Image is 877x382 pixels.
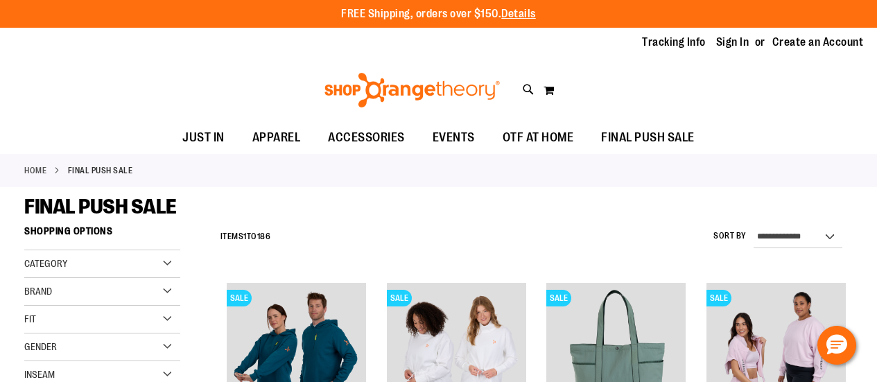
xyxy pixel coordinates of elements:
[387,290,412,306] span: SALE
[419,122,489,154] a: EVENTS
[168,122,238,154] a: JUST IN
[503,122,574,153] span: OTF AT HOME
[220,226,271,248] h2: Items to
[24,286,52,297] span: Brand
[252,122,301,153] span: APPAREL
[182,122,225,153] span: JUST IN
[601,122,695,153] span: FINAL PUSH SALE
[489,122,588,154] a: OTF AT HOME
[817,326,856,365] button: Hello, have a question? Let’s chat.
[243,232,247,241] span: 1
[24,369,55,380] span: Inseam
[706,290,731,306] span: SALE
[716,35,749,50] a: Sign In
[24,219,180,250] strong: Shopping Options
[68,164,133,177] strong: FINAL PUSH SALE
[227,290,252,306] span: SALE
[24,258,67,269] span: Category
[433,122,475,153] span: EVENTS
[257,232,271,241] span: 186
[314,122,419,154] a: ACCESSORIES
[501,8,536,20] a: Details
[546,290,571,306] span: SALE
[238,122,315,154] a: APPAREL
[24,313,36,324] span: Fit
[24,164,46,177] a: Home
[24,341,57,352] span: Gender
[341,6,536,22] p: FREE Shipping, orders over $150.
[24,195,177,218] span: FINAL PUSH SALE
[587,122,709,153] a: FINAL PUSH SALE
[322,73,502,107] img: Shop Orangetheory
[772,35,864,50] a: Create an Account
[642,35,706,50] a: Tracking Info
[713,230,747,242] label: Sort By
[328,122,405,153] span: ACCESSORIES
